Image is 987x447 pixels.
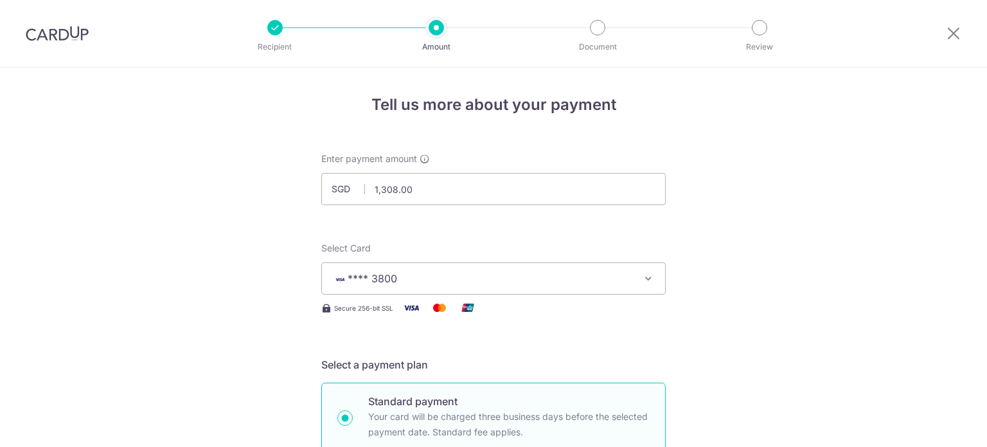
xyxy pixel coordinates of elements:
[332,183,365,196] span: SGD
[427,300,452,316] img: Mastercard
[389,41,484,53] p: Amount
[321,242,371,253] span: translation missing: en.payables.payment_networks.credit_card.summary.labels.select_card
[321,93,666,116] h4: Tell us more about your payment
[398,300,424,316] img: Visa
[368,394,650,409] p: Standard payment
[26,26,89,41] img: CardUp
[368,409,650,440] p: Your card will be charged three business days before the selected payment date. Standard fee appl...
[321,357,666,372] h5: Select a payment plan
[227,41,323,53] p: Recipient
[321,152,417,165] span: Enter payment amount
[334,303,393,313] span: Secure 256-bit SSL
[712,41,807,53] p: Review
[332,275,348,284] img: VISA
[455,300,481,316] img: Union Pay
[550,41,645,53] p: Document
[321,173,666,205] input: 0.00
